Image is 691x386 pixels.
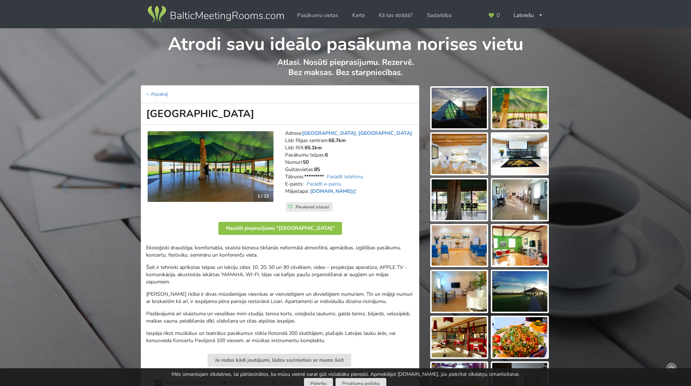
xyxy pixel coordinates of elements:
strong: 85 [314,166,320,173]
a: < Atpakaļ [146,91,168,97]
strong: 6 [325,152,328,158]
p: Iespēja rīkot muzikālus un teatrālus pasākumus stikla Rotondā 200 skatītājiem, plašajās Latvijas ... [146,330,414,344]
a: Kā tas strādā? [374,8,418,22]
strong: 50 [303,159,309,166]
button: Ja rodas kādi jautājumi, lūdzu sazinieties ar mums šeit [207,354,351,367]
img: LIZARI ART Village | Jelgavas novads | Pasākumu vieta - galerijas bilde [492,225,547,266]
div: 1 / 23 [253,191,273,202]
a: Konferenču centrs | Jelgavas novads | LIZARI ART Village 1 / 23 [148,131,273,202]
p: Atlasi. Nosūti pieprasījumu. Rezervē. Bez maksas. Bez starpniecības. [141,57,550,85]
span: 0 [497,13,500,18]
p: Piedāvājumā arī skaistuma un veselības mini-studija, tenisa korts, volejbola laukums, galda tenis... [146,310,414,325]
img: Konferenču centrs | Jelgavas novads | LIZARI ART Village [148,131,273,202]
h1: [GEOGRAPHIC_DATA] [141,103,419,125]
a: Karte [347,8,370,22]
a: Parādīt telefonu [327,173,363,180]
h1: Atrodi savu ideālo pasākuma norises vietu [141,28,550,56]
img: LIZARI ART Village | Jelgavas novads | Pasākumu vieta - galerijas bilde [432,317,487,358]
img: LIZARI ART Village | Jelgavas novads | Pasākumu vieta - galerijas bilde [432,179,487,220]
img: LIZARI ART Village | Jelgavas novads | Pasākumu vieta - galerijas bilde [432,88,487,128]
img: LIZARI ART Village | Jelgavas novads | Pasākumu vieta - galerijas bilde [492,179,547,220]
a: Parādīt e-pastu [307,180,341,187]
strong: 65.1km [305,144,322,151]
strong: 66.7km [329,137,346,144]
p: Ekoloģiski draudzīga, komfortabla, skaista biznesa tikšanās neformālā atmosfērā, apmācības, izglī... [146,244,414,259]
img: LIZARI ART Village | Jelgavas novads | Pasākumu vieta - galerijas bilde [432,134,487,174]
p: [PERSON_NAME] rīcībā ir divas mūsdienīgas viesnīcas ar vienvietīgiem un divvietīgiem numuriem. Tī... [146,291,414,305]
span: Pievienot izlasei [296,204,329,210]
p: Šeit ir tehniski aprīkotas telpas un lekciju zāles 10, 20, 50 un 90 cilvēkiem, video – projekcija... [146,264,414,286]
img: LIZARI ART Village | Jelgavas novads | Pasākumu vieta - galerijas bilde [492,88,547,128]
img: LIZARI ART Village | Jelgavas novads | Pasākumu vieta - galerijas bilde [432,225,487,266]
img: LIZARI ART Village | Jelgavas novads | Pasākumu vieta - galerijas bilde [492,134,547,174]
img: LIZARI ART Village | Jelgavas novads | Pasākumu vieta - galerijas bilde [492,271,547,312]
address: Adrese: Līdz Rīgas centram: Līdz RIX: Pasākumu telpas: Numuri: Gultasvietas: Tālrunis: E-pasts: M... [285,130,414,202]
a: [DOMAIN_NAME] [310,188,358,195]
img: LIZARI ART Village | Jelgavas novads | Pasākumu vieta - galerijas bilde [492,317,547,358]
img: Baltic Meeting Rooms [146,4,285,25]
img: LIZARI ART Village | Jelgavas novads | Pasākumu vieta - galerijas bilde [432,271,487,312]
a: Sadarbība [422,8,457,22]
div: Latviešu [509,8,548,22]
a: Pasākumu vietas [292,8,343,22]
button: Nosūtīt pieprasījumu "[GEOGRAPHIC_DATA]" [218,222,342,235]
a: [GEOGRAPHIC_DATA], [GEOGRAPHIC_DATA] [302,130,412,137]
